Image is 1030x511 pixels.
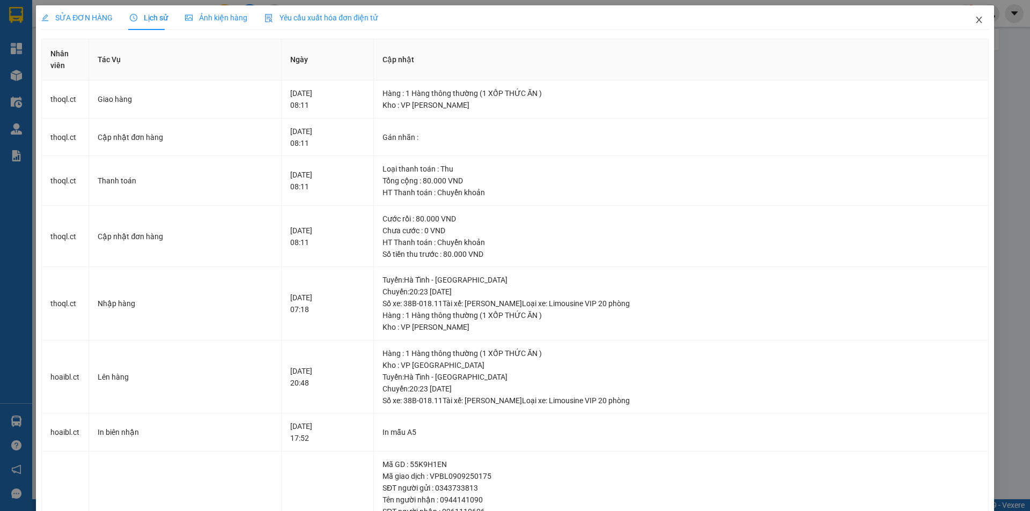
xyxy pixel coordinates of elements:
td: hoaibl.ct [42,340,89,414]
div: Tuyến : Hà Tĩnh - [GEOGRAPHIC_DATA] Chuyến: 20:23 [DATE] Số xe: 38B-018.11 Tài xế: [PERSON_NAME] ... [382,274,980,309]
div: Kho : VP [PERSON_NAME] [382,321,980,333]
div: Lên hàng [98,371,273,383]
th: Ngày [282,39,374,80]
td: thoql.ct [42,119,89,157]
div: Nhập hàng [98,298,273,309]
div: [DATE] 20:48 [290,365,365,389]
span: close [975,16,983,24]
div: Hàng : 1 Hàng thông thường (1 XỐP THỨC ĂN ) [382,347,980,359]
div: Cước rồi : 80.000 VND [382,213,980,225]
div: [DATE] 08:11 [290,225,365,248]
div: In mẫu A5 [382,426,980,438]
th: Tác Vụ [89,39,282,80]
div: Giao hàng [98,93,273,105]
span: Ảnh kiện hàng [185,13,247,22]
th: Nhân viên [42,39,89,80]
div: Mã giao dịch : VPBL0909250175 [382,470,980,482]
button: Close [964,5,994,35]
span: Lịch sử [130,13,168,22]
span: clock-circle [130,14,137,21]
div: Kho : VP [GEOGRAPHIC_DATA] [382,359,980,371]
div: Cập nhật đơn hàng [98,231,273,242]
div: Thanh toán [98,175,273,187]
div: Chưa cước : 0 VND [382,225,980,236]
div: Tuyến : Hà Tĩnh - [GEOGRAPHIC_DATA] Chuyến: 20:23 [DATE] Số xe: 38B-018.11 Tài xế: [PERSON_NAME] ... [382,371,980,406]
td: thoql.ct [42,267,89,340]
div: Hàng : 1 Hàng thông thường (1 XỐP THỨC ĂN ) [382,87,980,99]
div: HT Thanh toán : Chuyển khoản [382,236,980,248]
div: [DATE] 08:11 [290,169,365,192]
div: [DATE] 08:11 [290,125,365,149]
div: [DATE] 08:11 [290,87,365,111]
span: SỬA ĐƠN HÀNG [41,13,113,22]
div: Loại thanh toán : Thu [382,163,980,175]
span: picture [185,14,193,21]
div: Gán nhãn : [382,131,980,143]
div: Cập nhật đơn hàng [98,131,273,143]
th: Cập nhật [374,39,989,80]
div: Mã GD : 55K9H1EN [382,458,980,470]
td: thoql.ct [42,156,89,206]
div: Tên người nhận : 0944141090 [382,494,980,506]
td: thoql.ct [42,80,89,119]
div: SĐT người gửi : 0343733813 [382,482,980,494]
div: [DATE] 17:52 [290,420,365,444]
div: Số tiền thu trước : 80.000 VND [382,248,980,260]
div: Kho : VP [PERSON_NAME] [382,99,980,111]
div: Tổng cộng : 80.000 VND [382,175,980,187]
div: HT Thanh toán : Chuyển khoản [382,187,980,198]
td: thoql.ct [42,206,89,268]
span: edit [41,14,49,21]
div: [DATE] 07:18 [290,292,365,315]
td: hoaibl.ct [42,413,89,451]
div: In biên nhận [98,426,273,438]
span: Yêu cầu xuất hóa đơn điện tử [264,13,378,22]
img: icon [264,14,273,23]
div: Hàng : 1 Hàng thông thường (1 XỐP THỨC ĂN ) [382,309,980,321]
